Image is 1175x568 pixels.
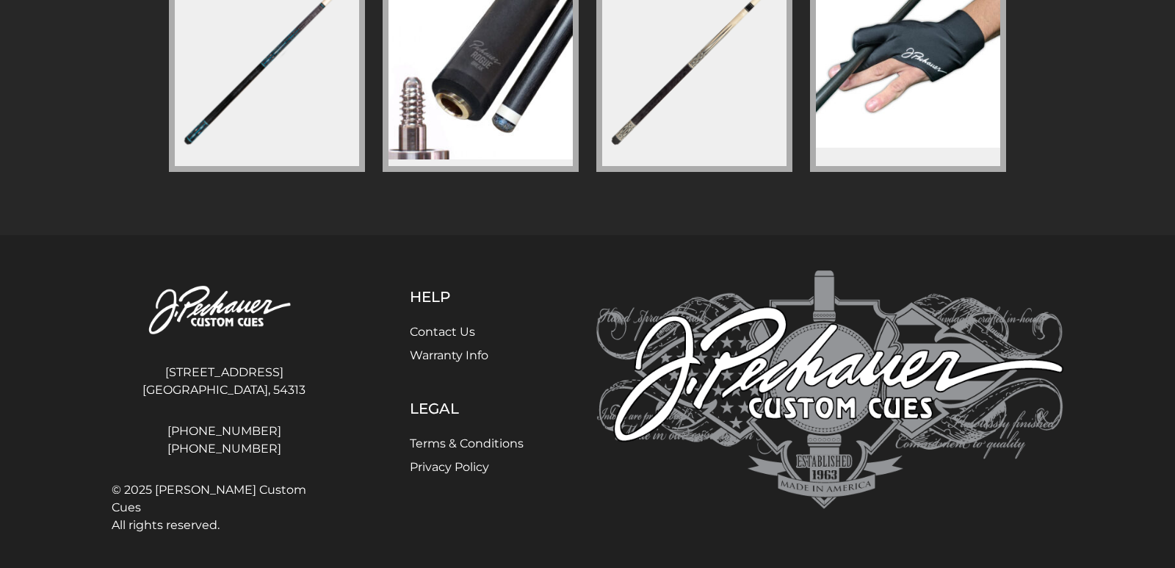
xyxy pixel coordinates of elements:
[410,460,489,474] a: Privacy Policy
[112,440,336,458] a: [PHONE_NUMBER]
[112,358,336,405] address: [STREET_ADDRESS] [GEOGRAPHIC_DATA], 54313
[410,436,524,450] a: Terms & Conditions
[112,270,336,352] img: Pechauer Custom Cues
[112,481,336,534] span: © 2025 [PERSON_NAME] Custom Cues All rights reserved.
[112,423,336,440] a: [PHONE_NUMBER]
[410,288,524,306] h5: Help
[596,270,1063,509] img: Pechauer Custom Cues
[410,348,488,362] a: Warranty Info
[410,325,475,339] a: Contact Us
[410,400,524,417] h5: Legal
